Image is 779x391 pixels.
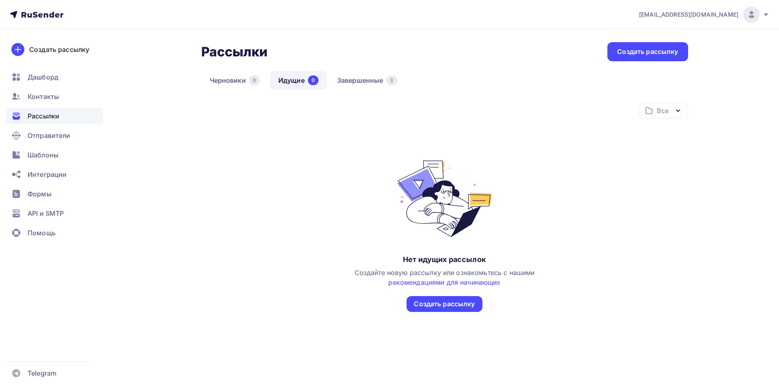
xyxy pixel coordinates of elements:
[6,88,103,105] a: Контакты
[28,208,64,218] span: API и SMTP
[639,103,688,118] button: Все
[355,269,535,286] span: Создайте новую рассылку или ознакомьтесь с нашими
[28,131,71,140] span: Отправители
[6,108,103,124] a: Рассылки
[28,111,59,121] span: Рассылки
[6,127,103,144] a: Отправители
[28,72,58,82] span: Дашборд
[6,69,103,85] a: Дашборд
[6,186,103,202] a: Формы
[28,150,58,160] span: Шаблоны
[28,368,56,378] span: Telegram
[28,189,52,199] span: Формы
[308,75,318,85] div: 0
[388,278,500,286] a: рекомендациями для начинающих
[28,228,56,238] span: Помощь
[270,71,327,90] a: Идущие0
[639,6,769,23] a: [EMAIL_ADDRESS][DOMAIN_NAME]
[617,47,678,56] div: Создать рассылку
[329,71,406,90] a: Завершенные3
[639,11,738,19] span: [EMAIL_ADDRESS][DOMAIN_NAME]
[403,255,486,264] div: Нет идущих рассылок
[657,106,668,116] div: Все
[201,44,268,60] h2: Рассылки
[6,147,103,163] a: Шаблоны
[386,75,397,85] div: 3
[28,92,59,101] span: Контакты
[28,170,67,179] span: Интеграции
[414,299,475,309] div: Создать рассылку
[249,75,260,85] div: 0
[29,45,89,54] div: Создать рассылку
[201,71,268,90] a: Черновики0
